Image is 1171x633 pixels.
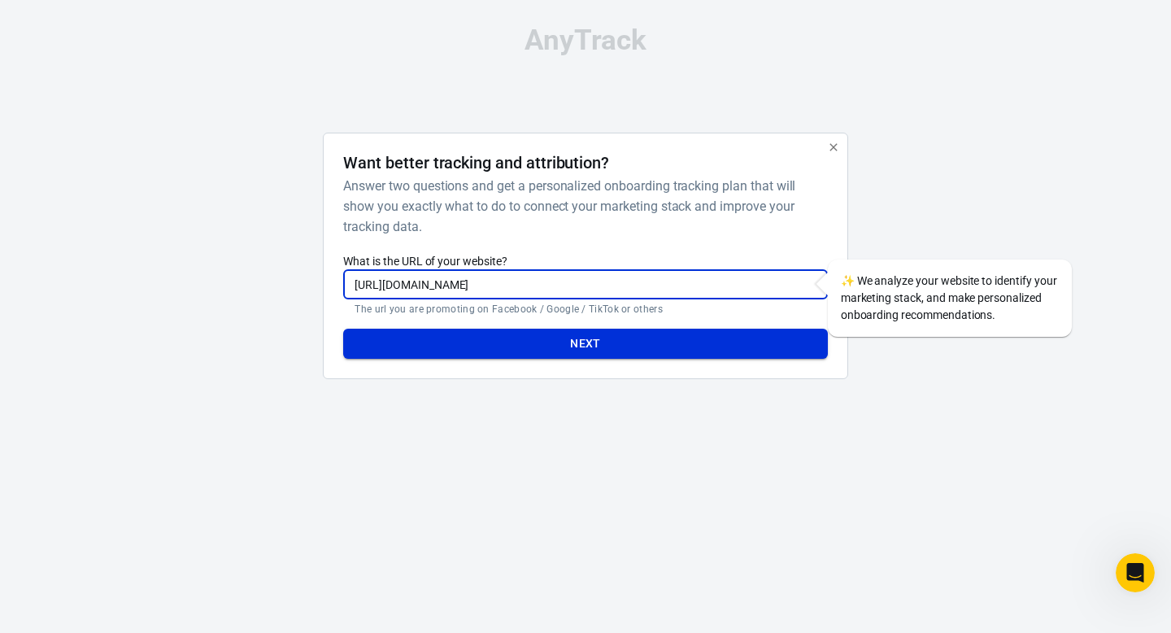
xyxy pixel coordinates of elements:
[355,303,816,316] p: The url you are promoting on Facebook / Google / TikTok or others
[828,260,1072,337] div: We analyze your website to identify your marketing stack, and make personalized onboarding recomm...
[1116,553,1155,592] iframe: Intercom live chat
[343,329,827,359] button: Next
[343,269,827,299] input: https://yourwebsite.com/landing-page
[343,253,827,269] label: What is the URL of your website?
[343,176,821,237] h6: Answer two questions and get a personalized onboarding tracking plan that will show you exactly w...
[841,274,855,287] span: sparkles
[179,26,992,55] div: AnyTrack
[343,153,609,172] h4: Want better tracking and attribution?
